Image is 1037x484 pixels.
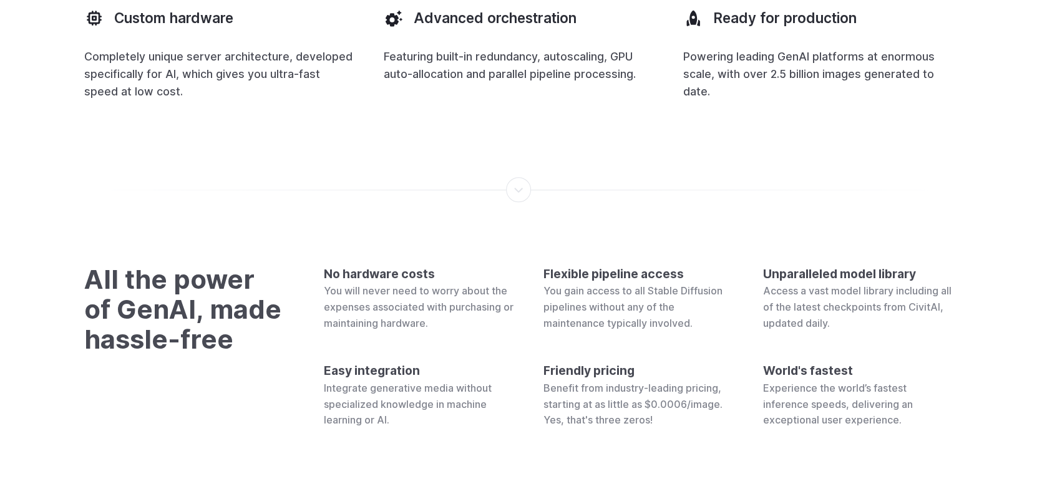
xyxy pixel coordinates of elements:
p: Completely unique server architecture, developed specifically for AI, which gives you ultra-fast ... [84,48,354,100]
span: Experience the world’s fastest inference speeds, delivering an exceptional user experience. [763,382,913,426]
h3: Custom hardware [114,8,233,28]
h3: Advanced orchestration [414,8,577,28]
h4: No hardware costs [324,264,514,284]
span: Integrate generative media without specialized knowledge in machine learning or AI. [324,382,492,426]
h4: Flexible pipeline access [543,264,733,284]
span: You gain access to all Stable Diffusion pipelines without any of the maintenance typically involved. [543,284,723,329]
h4: World's fastest [763,361,953,380]
p: Powering leading GenAI platforms at enormous scale, with over 2.5 billion images generated to date. [683,48,953,100]
span: Benefit from industry-leading pricing, starting at as little as $0.0006/image. Yes, that's three ... [543,382,723,426]
span: Access a vast model library including all of the latest checkpoints from CivitAI, updated daily. [763,284,952,329]
p: Featuring built-in redundancy, autoscaling, GPU auto-allocation and parallel pipeline processing. [384,48,653,83]
span: You will never need to worry about the expenses associated with purchasing or maintaining hardware. [324,284,514,329]
h4: Unparalleled model library [763,264,953,284]
h4: Friendly pricing [543,361,733,380]
h3: Ready for production [713,8,857,28]
h3: All the power of GenAI, made hassle-free [84,264,284,428]
h4: Easy integration [324,361,514,380]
